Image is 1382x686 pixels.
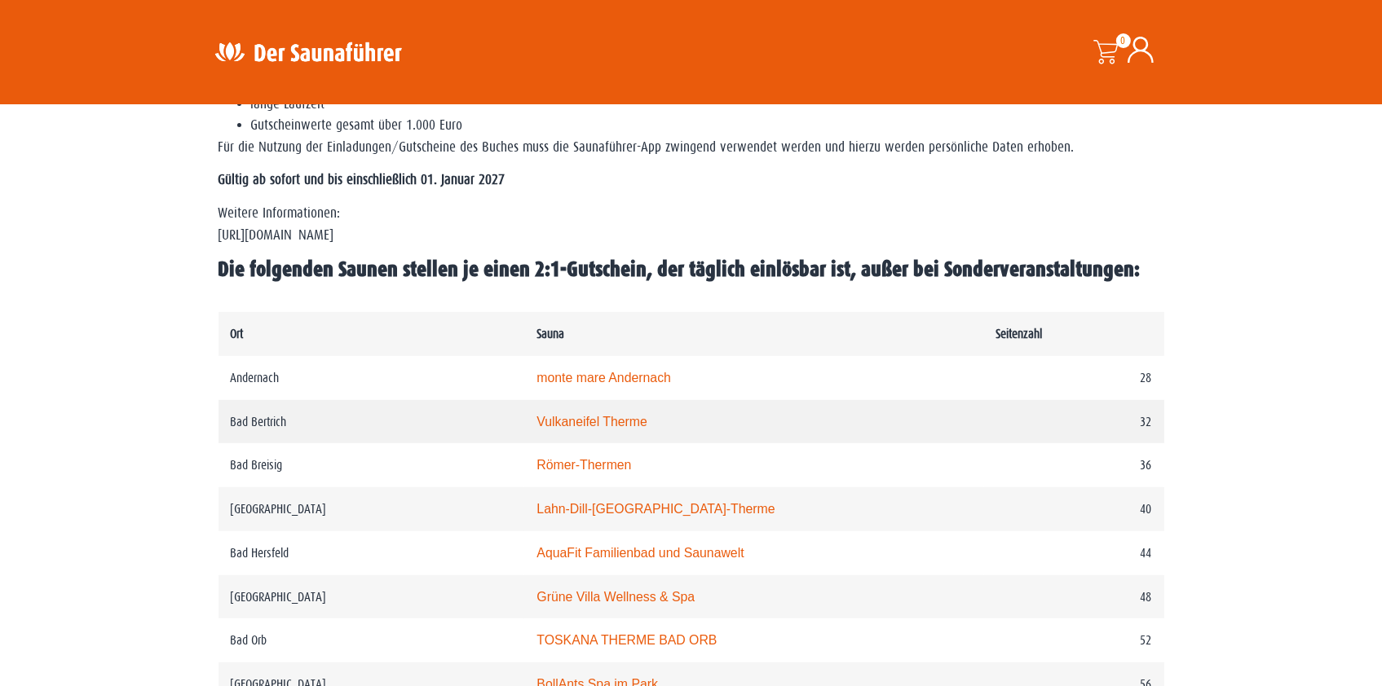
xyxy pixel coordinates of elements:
a: TOSKANA THERME BAD ORB [536,633,717,647]
a: Lahn-Dill-[GEOGRAPHIC_DATA]-Therme [536,502,775,516]
li: Gutscheinwerte gesamt über 1.000 Euro [251,115,1164,136]
span: Die folgenden Saunen stellen je einen 2:1-Gutschein, der täglich einlösbar ist, außer bei Sonderv... [219,257,1141,281]
td: 48 [984,575,1164,619]
td: Bad Orb [219,618,525,662]
td: 28 [984,356,1164,400]
strong: Ort [231,327,244,341]
a: Grüne Villa Wellness & Spa [536,590,695,604]
a: Römer-Thermen [536,458,631,472]
strong: Gültig ab sofort und bis einschließlich 01. Januar 2027 [219,172,506,187]
td: 44 [984,531,1164,575]
a: AquaFit Familienbad und Saunawelt [536,546,744,560]
td: Bad Breisig [219,443,525,487]
strong: Seitenzahl [996,327,1043,341]
td: Andernach [219,356,525,400]
p: Für die Nutzung der Einladungen/Gutscheine des Buches muss die Saunaführer-App zwingend verwendet... [219,137,1164,158]
td: [GEOGRAPHIC_DATA] [219,575,525,619]
td: 40 [984,487,1164,531]
td: 32 [984,400,1164,444]
p: Weitere Informationen: [URL][DOMAIN_NAME] [219,203,1164,246]
strong: Sauna [536,327,564,341]
a: monte mare Andernach [536,371,671,385]
li: lange Laufzeit [251,94,1164,115]
td: [GEOGRAPHIC_DATA] [219,487,525,531]
span: 0 [1116,33,1131,48]
td: Bad Bertrich [219,400,525,444]
a: Vulkaneifel Therme [536,415,647,429]
td: 52 [984,618,1164,662]
td: Bad Hersfeld [219,531,525,575]
td: 36 [984,443,1164,487]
